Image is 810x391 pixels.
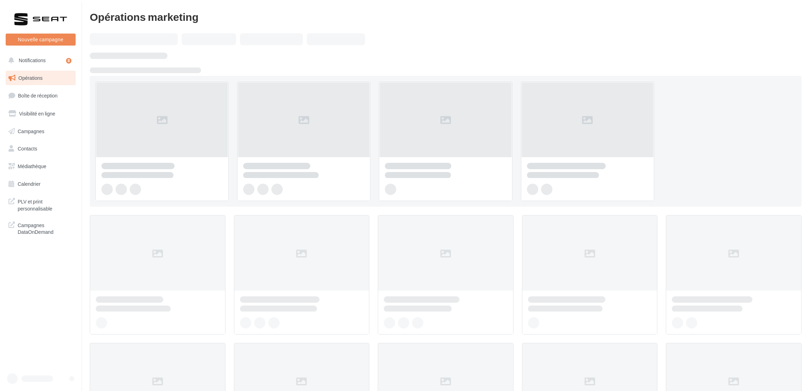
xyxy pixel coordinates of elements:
span: Visibilité en ligne [19,111,55,117]
span: Campagnes [18,128,45,134]
span: Notifications [19,57,46,63]
span: Contacts [18,146,37,152]
span: Médiathèque [18,163,46,169]
button: Nouvelle campagne [6,34,76,46]
a: Campagnes [4,124,77,139]
span: PLV et print personnalisable [18,197,73,212]
a: Boîte de réception [4,88,77,103]
a: Médiathèque [4,159,77,174]
span: Opérations [18,75,42,81]
a: PLV et print personnalisable [4,194,77,215]
a: Contacts [4,141,77,156]
span: Boîte de réception [18,93,58,99]
button: Notifications 8 [4,53,74,68]
div: Opérations marketing [90,11,802,22]
span: Calendrier [18,181,41,187]
a: Visibilité en ligne [4,106,77,121]
a: Opérations [4,71,77,85]
div: 8 [66,58,71,64]
a: Calendrier [4,177,77,191]
span: Campagnes DataOnDemand [18,220,73,236]
a: Campagnes DataOnDemand [4,218,77,238]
